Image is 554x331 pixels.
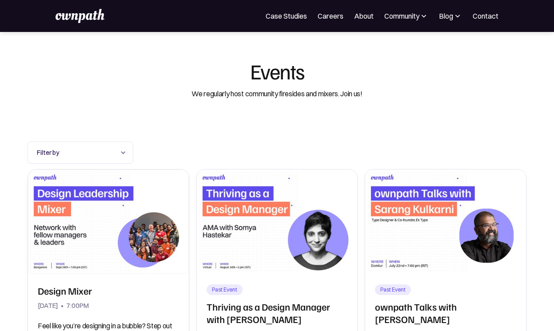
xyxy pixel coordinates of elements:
[439,11,462,21] div: Blog
[38,284,92,297] h2: Design Mixer
[380,286,406,293] div: Past Event
[375,300,516,325] h2: ownpath Talks with [PERSON_NAME]
[384,11,428,21] div: Community
[191,88,362,99] div: We regularly host community firesides and mixers. Join us!
[266,11,307,21] a: Case Studies
[207,300,348,325] h2: Thriving as a Design Manager with [PERSON_NAME]
[354,11,374,21] a: About
[250,60,304,82] div: Events
[384,11,419,21] div: Community
[28,142,133,164] div: Filter by
[439,11,453,21] div: Blog
[318,11,343,21] a: Careers
[38,299,58,312] div: [DATE]
[37,147,115,158] div: Filter by
[473,11,498,21] a: Contact
[61,299,64,312] div: •
[66,299,89,312] div: 7:00PM
[212,286,237,293] div: Past Event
